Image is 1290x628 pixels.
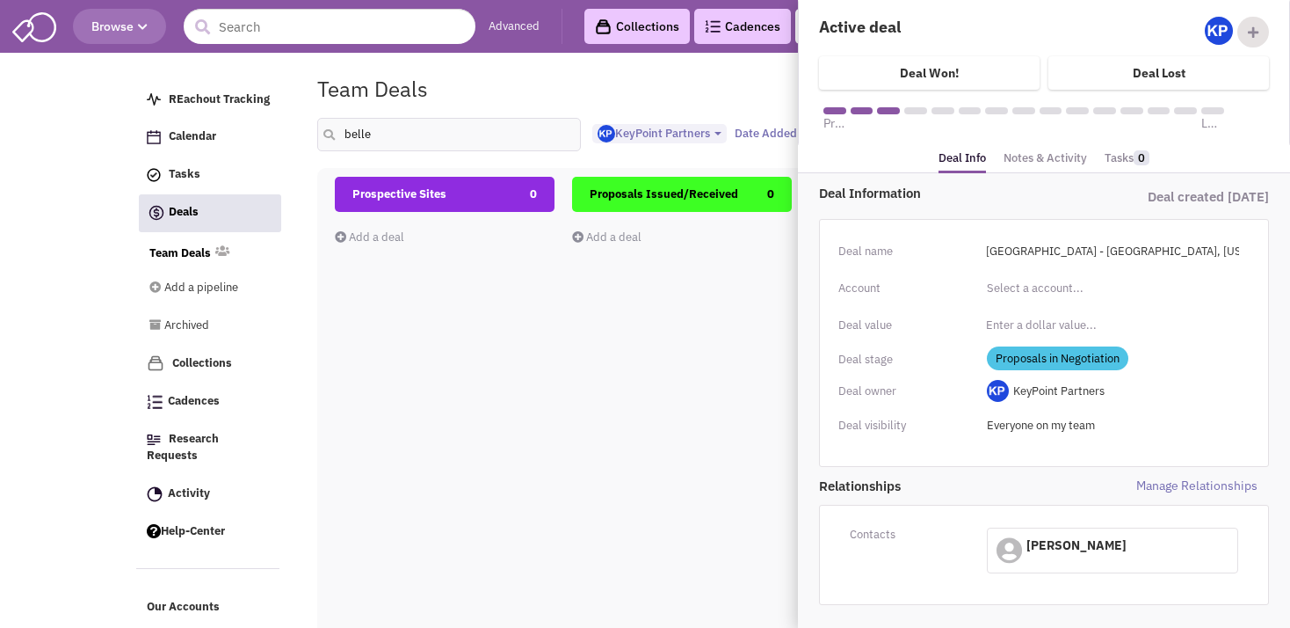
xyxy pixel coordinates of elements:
[138,347,280,381] a: Collections
[987,347,1128,370] span: Proposals in Negotiation
[147,434,161,445] img: Research.png
[598,125,615,142] img: Gp5tB00MpEGTGSMiAkF79g.png
[317,77,428,100] h1: Team Deals
[1133,65,1185,81] h4: Deal Lost
[729,124,816,143] button: Date Added
[172,355,232,370] span: Collections
[1044,477,1269,495] span: Manage Relationships
[147,130,161,144] img: Calendar.png
[1044,184,1269,210] div: Deal created [DATE]
[169,129,216,144] span: Calendar
[838,348,975,371] div: Deal stage
[1134,150,1149,165] span: 0
[138,515,280,549] a: Help-Center
[1205,17,1233,45] img: Gp5tB00MpEGTGSMiAkF79g.png
[838,523,975,546] div: Contacts
[147,354,164,372] img: icon-collection-lavender.png
[184,9,475,44] input: Search
[138,423,280,473] a: Research Requests
[838,414,975,437] div: Deal visibility
[735,126,797,141] span: Date Added
[1004,146,1087,172] a: Notes & Activity
[819,184,1044,202] div: Deal Information
[147,524,161,538] img: help.png
[819,477,1044,495] span: Relationships
[168,394,220,409] span: Cadences
[1013,383,1105,398] span: KeyPoint Partners
[317,118,581,151] input: Search deals
[838,277,975,300] div: Account
[592,124,727,144] button: KeyPoint Partners
[149,272,257,305] a: Add a pipeline
[138,158,280,192] a: Tasks
[1105,146,1149,172] a: Tasks
[838,380,975,403] div: Deal owner
[169,91,270,106] span: REachout Tracking
[838,314,975,337] div: Deal value
[147,168,161,182] img: icon-tasks.png
[705,20,721,33] img: Cadences_logo.png
[352,186,446,201] span: Prospective Sites
[12,9,56,42] img: SmartAdmin
[900,65,959,81] h4: Deal Won!
[91,18,148,34] span: Browse
[138,84,280,117] a: REachout Tracking
[138,478,280,511] a: Activity
[987,274,1138,303] input: Select a account...
[1026,537,1127,553] span: [PERSON_NAME]
[1201,114,1224,132] span: Lease executed
[572,230,641,245] a: Add a deal
[138,591,280,624] a: Our Accounts
[823,114,846,132] span: Prospective Sites
[1237,17,1269,47] div: Add Collaborator
[939,146,986,174] a: Deal Info
[335,230,404,245] a: Add a deal
[838,240,975,263] div: Deal name
[975,237,1250,266] input: Enter a deal name...
[590,186,738,201] span: Proposals Issued/Received
[767,177,774,212] span: 0
[147,600,220,615] span: Our Accounts
[138,120,280,154] a: Calendar
[168,486,210,500] span: Activity
[149,310,257,343] a: Archived
[169,167,200,182] span: Tasks
[147,395,163,409] img: Cadences_logo.png
[595,18,612,35] img: icon-collection-lavender-black.svg
[489,18,540,35] a: Advanced
[73,9,166,44] button: Browse
[694,9,791,44] a: Cadences
[148,202,165,223] img: icon-deals.svg
[584,9,690,44] a: Collections
[147,432,219,464] span: Research Requests
[138,385,280,419] a: Cadences
[139,194,281,232] a: Deals
[975,311,1250,340] input: Enter a dollar value...
[819,17,1033,37] h4: Active deal
[149,245,211,262] a: Team Deals
[530,177,537,212] span: 0
[598,126,710,141] span: KeyPoint Partners
[987,412,1238,440] input: Select a privacy option...
[147,486,163,502] img: Activity.png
